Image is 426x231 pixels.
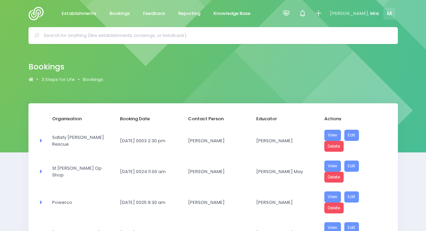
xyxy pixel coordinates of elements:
span: Reporting [178,10,200,17]
span: M [383,8,395,20]
span: Establishments [62,10,96,17]
span: Knowledge Base [214,10,250,17]
h2: Bookings [28,62,98,71]
span: Feedback [143,10,165,17]
span: 3 Steps for Life [41,76,75,83]
input: Search for anything (like establishments, bookings, or feedback) [44,30,388,41]
a: Knowledge Base [208,7,256,20]
span: Bookings [109,10,130,17]
a: Establishments [56,7,102,20]
a: Bookings [83,76,103,83]
span: [PERSON_NAME], [330,10,369,17]
img: Logo [28,7,48,20]
span: Mia [370,10,379,17]
a: Reporting [173,7,206,20]
a: Bookings [104,7,136,20]
a: Feedback [138,7,171,20]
